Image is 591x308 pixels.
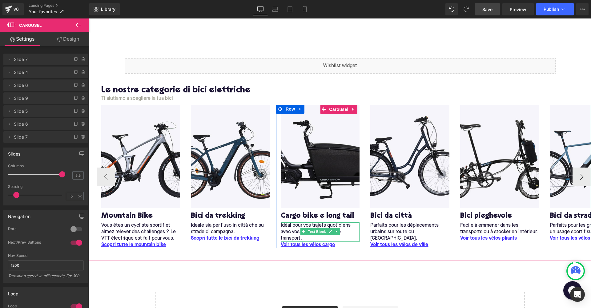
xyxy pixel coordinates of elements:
[193,288,249,300] a: Explore Blocks
[8,253,84,258] div: Nav Speed
[19,23,42,28] span: Carousel
[14,54,66,65] span: Slide 7
[8,274,84,282] div: Transition speed. in miliseconds. Eg: 300
[46,32,90,46] a: Design
[12,223,77,230] a: Scopri tutte le mountain bike
[281,193,360,202] h3: ici da città
[268,3,283,15] a: Laptop
[14,105,66,117] span: Slide 5
[12,5,20,13] div: v6
[102,217,170,223] a: Scopri tutte le bici da trekking
[471,261,496,283] iframe: Gorgias live chat messenger
[29,3,89,8] a: Landing Pages
[195,86,207,95] span: Row
[12,67,502,77] h2: Le nostre categorie di bici elettriche
[371,193,450,202] h3: ici pieghevole
[8,184,84,189] div: Spacing
[14,118,66,130] span: Slide 6
[239,86,261,95] span: Carousel
[102,193,106,202] a: B
[192,223,246,230] a: Voir tous les vélos cargo
[8,226,64,233] div: Dots
[102,204,181,217] p: Ideale sia per l'uso in città che su strade di campagna.
[461,193,465,202] a: B
[461,193,540,202] h3: ici da strada
[510,6,526,13] span: Preview
[281,204,360,223] p: Parfaits pour les déplacements urbains sur route ou [GEOGRAPHIC_DATA].
[371,193,376,202] a: B
[29,9,57,14] span: Your favorites
[536,3,574,15] button: Publish
[101,6,115,12] span: Library
[245,209,251,217] a: Expand / Collapse
[8,240,64,246] div: Next/Prev Buttons
[8,210,30,219] div: Navigation
[12,77,502,83] p: Ti aiutiamo a scegliere la tua bici
[281,223,339,230] a: Voir tous les vélos de ville
[445,3,458,15] button: Undo
[371,217,428,222] u: Voir tous les vélos pliants
[207,86,215,95] a: Expand / Collapse
[218,209,238,217] span: Text Block
[461,217,521,222] u: Voir tous les vélos de route
[461,204,540,217] p: Parfaits pour les gros rouleurs avec un usage sportif sur route.
[102,193,181,202] h3: ici da trekking
[192,193,271,202] h3: argo bike e long tail
[14,92,66,104] span: Slide 9
[260,86,268,95] a: Expand / Collapse
[482,6,492,13] span: Save
[576,3,589,15] button: More
[14,79,66,91] span: Slide 6
[461,217,521,223] a: Voir tous les vélos de route
[14,67,66,78] span: Slide 4
[12,193,91,202] h3: ountain Bike
[89,3,120,15] a: New Library
[14,131,66,143] span: Slide 7
[8,288,18,296] div: Loop
[102,217,105,222] span: S
[253,3,268,15] a: Desktop
[2,3,24,15] a: v6
[192,224,246,229] u: Voir tous les vélos cargo
[78,194,83,198] span: px
[281,224,339,229] u: Voir tous les vélos de ville
[281,193,286,202] a: B
[192,193,196,202] a: C
[502,3,534,15] a: Preview
[12,193,20,202] a: M
[12,204,91,223] p: Vous êtes un cycliste sportif et aimez relever des challenges ? Le VTT électrique est fait pour v...
[8,148,20,156] div: Slides
[460,3,472,15] button: Redo
[570,287,585,302] div: Open Intercom Messenger
[371,217,428,223] a: Voir tous les vélos pliants
[297,3,312,15] a: Mobile
[8,164,84,168] div: Columns
[254,288,309,300] a: Add Single Section
[544,7,559,12] span: Publish
[371,204,450,217] p: Facile à emmener dans les transports ou à stocker en intérieur.
[283,3,297,15] a: Tablet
